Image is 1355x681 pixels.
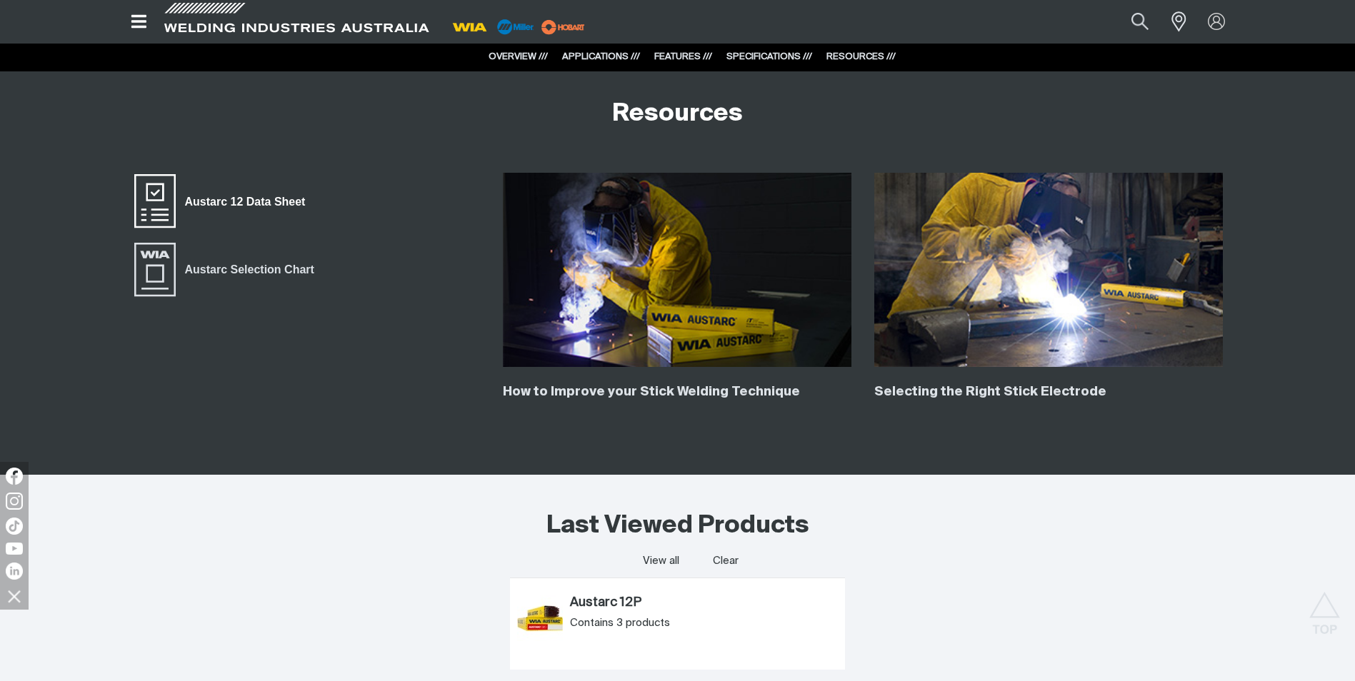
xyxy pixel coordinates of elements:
[537,21,589,32] a: miller
[710,552,742,571] button: Clear all last viewed products
[1309,592,1341,624] button: Scroll to top
[510,592,846,655] article: Austarc 12P (Austarc 12P)
[826,52,896,61] a: RESOURCES ///
[6,493,23,510] img: Instagram
[176,192,315,211] span: Austarc 12 Data Sheet
[1116,6,1164,38] button: Search products
[562,52,640,61] a: APPLICATIONS ///
[489,52,548,61] a: OVERVIEW ///
[6,468,23,485] img: Facebook
[874,173,1223,367] img: Selecting the Right Stick Electrode
[537,16,589,38] img: miller
[570,616,839,630] div: Contains 3 products
[503,385,800,398] a: How to Improve your Stick Welding Technique
[176,261,324,279] span: Austarc Selection Chart
[546,510,809,542] h2: Last Viewed Products
[570,595,839,611] a: Austarc 12P
[2,584,26,608] img: hide socials
[132,173,315,230] a: Austarc 12 Data Sheet
[1097,6,1164,38] input: Product name or item number...
[6,518,23,535] img: TikTok
[517,595,563,641] img: Austarc 12P
[503,173,851,367] img: How to Improve your Stick Welding Technique
[612,99,743,130] h2: Resources
[6,543,23,555] img: YouTube
[654,52,712,61] a: FEATURES ///
[132,241,324,298] a: Austarc Selection Chart
[874,385,1106,398] a: Selecting the Right Stick Electrode
[6,563,23,580] img: LinkedIn
[726,52,812,61] a: SPECIFICATIONS ///
[643,554,679,568] a: View all last viewed products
